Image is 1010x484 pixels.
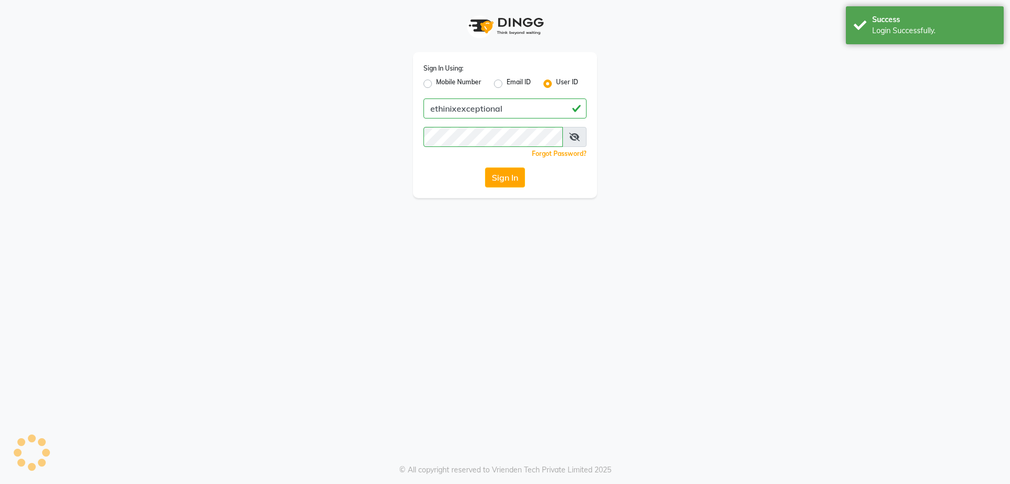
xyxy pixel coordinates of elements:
a: Forgot Password? [532,150,587,157]
img: logo1.svg [463,11,547,42]
label: Mobile Number [436,77,481,90]
button: Sign In [485,167,525,187]
label: Sign In Using: [423,64,463,73]
label: Email ID [507,77,531,90]
input: Username [423,98,587,118]
div: Login Successfully. [872,25,996,36]
label: User ID [556,77,578,90]
div: Success [872,14,996,25]
input: Username [423,127,563,147]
